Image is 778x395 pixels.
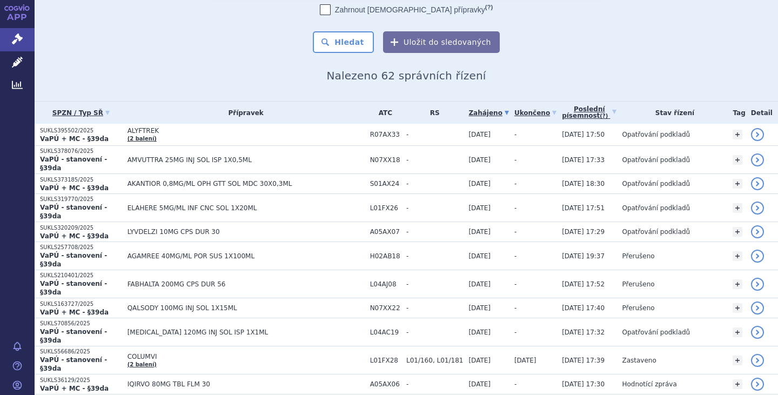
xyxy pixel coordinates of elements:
strong: VaPÚ + MC - §39da [40,135,109,143]
span: [DATE] 17:39 [562,357,605,364]
span: AKANTIOR 0,8MG/ML OPH GTT SOL MDC 30X0,3ML [128,180,365,188]
p: SUKLS163727/2025 [40,300,122,308]
strong: VaPÚ - stanovení - §39da [40,252,107,268]
span: FABHALTA 200MG CPS DUR 56 [128,280,365,288]
a: + [733,179,742,189]
strong: VaPÚ + MC - §39da [40,309,109,316]
span: N07XX22 [370,304,401,312]
span: L01FX28 [370,357,401,364]
a: Ukončeno [514,105,556,120]
span: [DATE] 17:52 [562,280,605,288]
th: Tag [727,102,745,124]
strong: VaPÚ - stanovení - §39da [40,156,107,172]
a: + [733,251,742,261]
span: Opatřování podkladů [622,131,690,138]
strong: VaPÚ + MC - §39da [40,385,109,392]
span: S01AX24 [370,180,401,188]
span: [DATE] [468,329,491,336]
a: detail [751,177,764,190]
label: Zahrnout [DEMOGRAPHIC_DATA] přípravky [320,4,493,15]
abbr: (?) [485,4,493,11]
span: Opatřování podkladů [622,204,690,212]
span: [DATE] 17:33 [562,156,605,164]
a: + [733,379,742,389]
span: - [514,252,517,260]
span: - [514,304,517,312]
span: R07AX33 [370,131,401,138]
a: detail [751,302,764,314]
span: IQIRVO 80MG TBL FLM 30 [128,380,365,388]
a: detail [751,153,764,166]
a: Poslednípísemnost(?) [562,102,616,124]
span: [DATE] [468,156,491,164]
span: H02AB18 [370,252,401,260]
span: - [406,180,463,188]
span: COLUMVI [128,353,365,360]
span: AMVUTTRA 25MG INJ SOL ISP 1X0,5ML [128,156,365,164]
span: [DATE] [468,380,491,388]
span: L04AJ08 [370,280,401,288]
th: Přípravek [122,102,365,124]
span: A05AX06 [370,380,401,388]
a: detail [751,378,764,391]
p: SUKLS378076/2025 [40,148,122,155]
strong: VaPÚ + MC - §39da [40,232,109,240]
strong: VaPÚ - stanovení - §39da [40,204,107,220]
a: Zahájeno [468,105,508,120]
span: - [406,204,463,212]
span: Opatřování podkladů [622,228,690,236]
strong: VaPÚ - stanovení - §39da [40,356,107,372]
th: RS [401,102,463,124]
span: Zastaveno [622,357,656,364]
span: L01/160, L01/181 [406,357,463,364]
strong: VaPÚ - stanovení - §39da [40,328,107,344]
span: Nalezeno 62 správních řízení [326,69,486,82]
a: detail [751,354,764,367]
span: [DATE] [468,180,491,188]
span: [DATE] 17:32 [562,329,605,336]
span: [DATE] 17:51 [562,204,605,212]
span: - [514,180,517,188]
span: [DATE] [468,131,491,138]
span: - [406,380,463,388]
span: [DATE] [468,280,491,288]
span: - [406,304,463,312]
a: + [733,227,742,237]
p: SUKLS373185/2025 [40,176,122,184]
span: - [406,329,463,336]
span: [DATE] 17:50 [562,131,605,138]
span: - [514,380,517,388]
span: ALYFTREK [128,127,365,135]
a: + [733,279,742,289]
a: SPZN / Typ SŘ [40,105,122,120]
span: [DATE] [514,357,536,364]
span: [DATE] [468,357,491,364]
span: L04AC19 [370,329,401,336]
span: [DATE] 17:29 [562,228,605,236]
span: Přerušeno [622,280,654,288]
a: (2 balení) [128,361,157,367]
a: detail [751,326,764,339]
th: Detail [746,102,778,124]
a: detail [751,225,764,238]
a: + [733,356,742,365]
span: - [514,156,517,164]
th: Stav řízení [616,102,727,124]
a: detail [751,202,764,215]
p: SUKLS70856/2025 [40,320,122,327]
span: - [514,280,517,288]
th: ATC [365,102,401,124]
a: + [733,130,742,139]
span: - [514,131,517,138]
a: detail [751,250,764,263]
span: [DATE] [468,252,491,260]
span: - [514,228,517,236]
span: - [406,252,463,260]
span: N07XX18 [370,156,401,164]
span: Přerušeno [622,304,654,312]
button: Hledat [313,31,374,53]
span: [DATE] 19:37 [562,252,605,260]
a: (2 balení) [128,136,157,142]
span: - [406,280,463,288]
span: LYVDELZI 10MG CPS DUR 30 [128,228,365,236]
